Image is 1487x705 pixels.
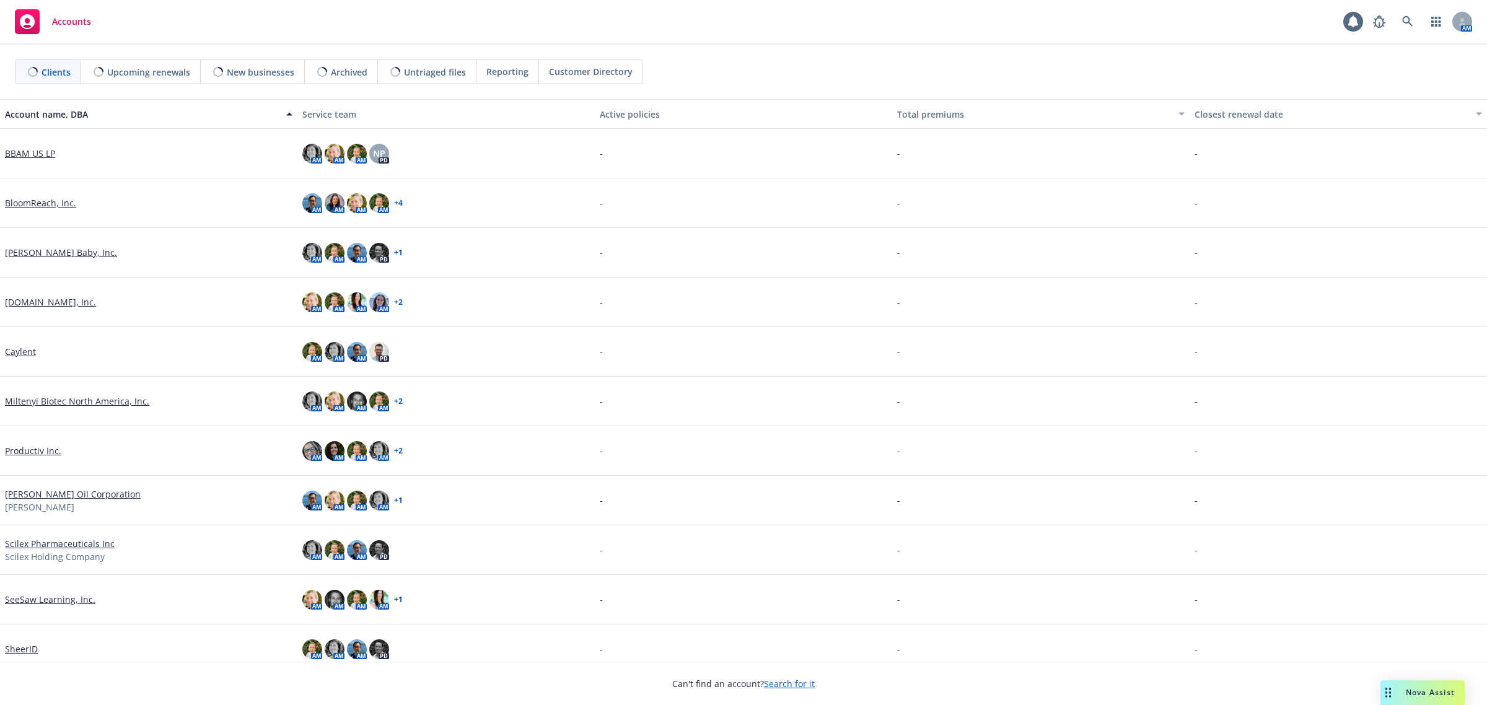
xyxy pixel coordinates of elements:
span: - [897,196,900,209]
a: + 2 [394,299,403,306]
img: photo [369,590,389,610]
a: + 1 [394,596,403,603]
span: Untriaged files [404,66,466,79]
img: photo [302,292,322,312]
a: Productiv Inc. [5,444,61,457]
span: Can't find an account? [672,677,815,690]
img: photo [325,491,344,510]
button: Nova Assist [1380,680,1465,705]
img: photo [302,441,322,461]
img: photo [369,292,389,312]
span: - [897,543,900,556]
span: Reporting [486,65,529,78]
button: Active policies [595,99,892,129]
a: + 1 [394,249,403,256]
button: Total premiums [892,99,1190,129]
img: photo [325,193,344,213]
span: Accounts [52,17,91,27]
span: - [600,246,603,259]
img: photo [347,441,367,461]
span: - [600,296,603,309]
div: Drag to move [1380,680,1396,705]
span: - [897,642,900,655]
div: Active policies [600,108,887,121]
span: - [600,345,603,358]
img: photo [369,540,389,560]
span: - [600,444,603,457]
span: - [600,642,603,655]
span: - [600,395,603,408]
a: Scilex Pharmaceuticals Inc [5,537,115,550]
img: photo [369,342,389,362]
img: photo [302,491,322,510]
img: photo [325,292,344,312]
a: + 1 [394,497,403,504]
span: Nova Assist [1406,687,1455,698]
a: Accounts [10,4,96,39]
img: photo [369,243,389,263]
img: photo [347,540,367,560]
a: Report a Bug [1367,9,1392,34]
div: Service team [302,108,590,121]
span: Clients [42,66,71,79]
img: photo [302,590,322,610]
span: Upcoming renewals [107,66,190,79]
span: [PERSON_NAME] [5,501,74,514]
a: + 2 [394,398,403,405]
a: SheerID [5,642,38,655]
span: - [600,196,603,209]
img: photo [369,193,389,213]
img: photo [369,392,389,411]
img: photo [302,193,322,213]
button: Closest renewal date [1190,99,1487,129]
span: - [1195,246,1198,259]
span: - [1195,395,1198,408]
span: - [897,444,900,457]
img: photo [325,243,344,263]
span: Customer Directory [549,65,633,78]
img: photo [347,639,367,659]
span: New businesses [227,66,294,79]
a: [DOMAIN_NAME], Inc. [5,296,96,309]
img: photo [369,441,389,461]
span: - [1195,494,1198,507]
span: - [1195,642,1198,655]
img: photo [325,342,344,362]
a: + 4 [394,199,403,207]
button: Service team [297,99,595,129]
img: photo [302,540,322,560]
img: photo [347,590,367,610]
span: - [1195,147,1198,160]
span: - [897,246,900,259]
span: Scilex Holding Company [5,550,105,563]
img: photo [302,243,322,263]
a: [PERSON_NAME] Baby, Inc. [5,246,117,259]
span: - [897,296,900,309]
a: Switch app [1424,9,1449,34]
div: Closest renewal date [1195,108,1468,121]
img: photo [347,491,367,510]
img: photo [347,243,367,263]
span: - [897,494,900,507]
a: BBAM US LP [5,147,55,160]
img: photo [302,144,322,164]
span: - [1195,296,1198,309]
img: photo [325,144,344,164]
img: photo [347,193,367,213]
a: + 2 [394,447,403,455]
span: - [600,593,603,606]
img: photo [325,639,344,659]
span: - [1195,345,1198,358]
span: - [897,147,900,160]
a: Miltenyi Biotec North America, Inc. [5,395,149,408]
img: photo [347,342,367,362]
img: photo [302,639,322,659]
span: Archived [331,66,367,79]
span: - [1195,196,1198,209]
a: [PERSON_NAME] Oil Corporation [5,488,141,501]
span: NP [373,147,385,160]
span: - [1195,444,1198,457]
span: - [1195,543,1198,556]
span: - [600,494,603,507]
a: SeeSaw Learning, Inc. [5,593,95,606]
